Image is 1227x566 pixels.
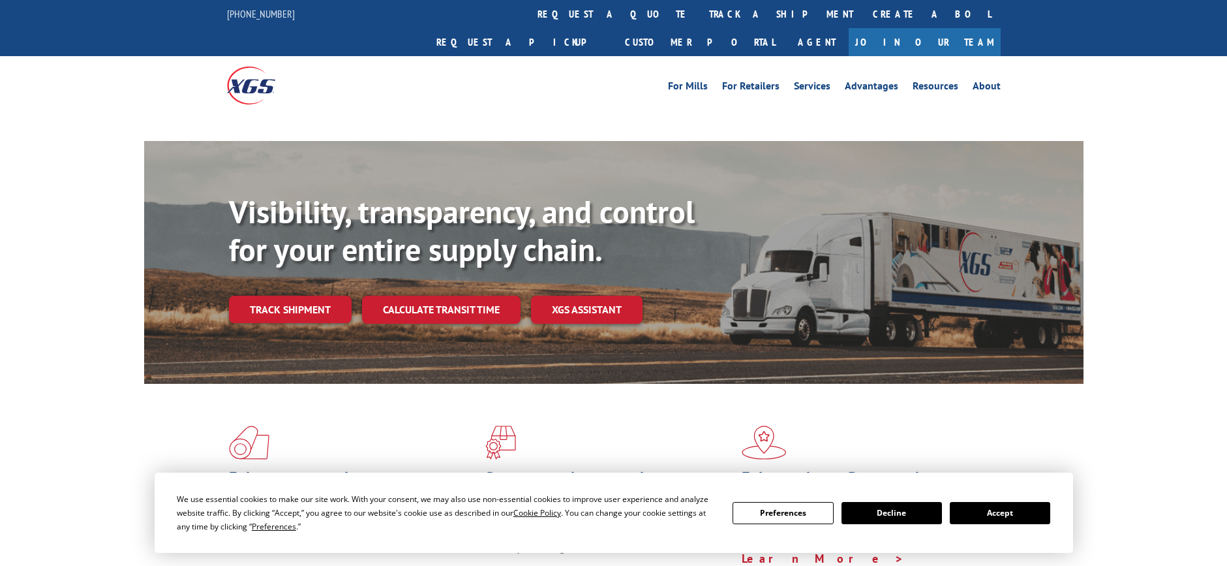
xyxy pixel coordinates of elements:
[849,28,1001,56] a: Join Our Team
[485,426,516,460] img: xgs-icon-focused-on-flooring-red
[841,502,942,524] button: Decline
[229,191,695,270] b: Visibility, transparency, and control for your entire supply chain.
[485,470,732,508] h1: Specialized Freight Experts
[742,551,904,566] a: Learn More >
[362,296,521,324] a: Calculate transit time
[950,502,1050,524] button: Accept
[742,470,988,508] h1: Flagship Distribution Model
[427,28,615,56] a: Request a pickup
[845,81,898,95] a: Advantages
[733,502,833,524] button: Preferences
[229,296,352,323] a: Track shipment
[531,296,643,324] a: XGS ASSISTANT
[177,492,717,533] div: We use essential cookies to make our site work. With your consent, we may also use non-essential ...
[785,28,849,56] a: Agent
[252,521,296,532] span: Preferences
[742,426,787,460] img: xgs-icon-flagship-distribution-model-red
[513,507,561,518] span: Cookie Policy
[229,508,475,554] span: As an industry carrier of choice, XGS has brought innovation and dedication to flooring logistics...
[229,470,476,508] h1: Flooring Logistics Solutions
[668,81,708,95] a: For Mills
[615,28,785,56] a: Customer Portal
[794,81,830,95] a: Services
[973,81,1001,95] a: About
[913,81,958,95] a: Resources
[227,7,295,20] a: [PHONE_NUMBER]
[155,473,1073,553] div: Cookie Consent Prompt
[229,426,269,460] img: xgs-icon-total-supply-chain-intelligence-red
[722,81,780,95] a: For Retailers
